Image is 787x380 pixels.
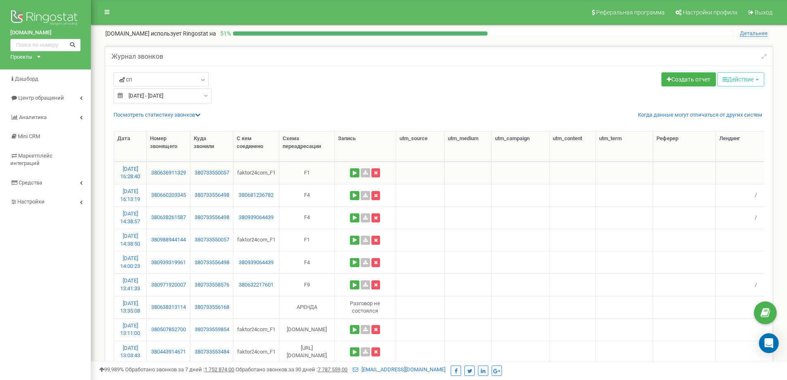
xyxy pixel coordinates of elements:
[10,53,32,61] div: Проекты
[194,169,230,177] a: 380733550057
[596,131,653,162] th: utm_term
[150,281,187,289] a: 380971920007
[318,366,347,373] u: 7 787 559,00
[237,281,276,289] a: 380632217601
[18,133,40,139] span: Mini CRM
[233,131,279,162] th: С кем соединено
[119,75,132,84] span: сп
[361,280,370,289] a: Скачать
[233,229,279,251] td: faktor24com_F1
[279,273,335,296] td: F9
[150,348,187,356] a: 380443914671
[371,168,380,177] button: Удалить запись
[120,188,140,202] a: [DATE] 16:13:19
[755,214,757,220] span: /
[204,366,234,373] u: 1 752 874,00
[371,236,380,245] button: Удалить запись
[279,318,335,341] td: [DOMAIN_NAME]
[120,210,140,225] a: [DATE] 14:38:57
[492,131,549,162] th: utm_campaign
[661,72,716,86] a: Создать отчет
[233,341,279,363] td: faktor24com_F1
[150,191,187,199] a: 380660203345
[151,30,216,37] span: использует Ringostat на
[361,325,370,334] a: Скачать
[114,131,147,162] th: Дата
[638,111,762,119] a: Когда данные могут отличаться от других систем
[194,191,230,199] a: 380733556498
[279,131,335,162] th: Схема переадресации
[18,95,64,101] span: Центр обращений
[17,198,45,205] span: Настройки
[120,233,140,247] a: [DATE] 14:38:50
[755,192,757,198] span: /
[194,304,230,311] a: 380733556168
[120,166,140,180] a: [DATE] 16:28:40
[15,76,38,82] span: Дашборд
[150,326,187,334] a: 380507852700
[150,214,187,222] a: 380638261587
[19,179,42,186] span: Средства
[445,131,492,162] th: utm_medium
[150,259,187,267] a: 380939319961
[114,112,200,118] a: Посмотреть cтатистику звонков
[105,29,216,38] p: [DOMAIN_NAME]
[19,114,47,120] span: Аналитика
[233,318,279,341] td: faktor24com_F1
[10,153,52,167] span: Маркетплейс интеграций
[755,9,773,16] span: Выход
[190,131,233,162] th: Куда звонили
[194,259,230,267] a: 380733556498
[216,29,233,38] p: 51 %
[371,213,380,222] button: Удалить запись
[361,191,370,200] a: Скачать
[353,366,445,373] a: [EMAIL_ADDRESS][DOMAIN_NAME]
[237,191,276,199] a: 380681236782
[279,341,335,363] td: [URL][DOMAIN_NAME]
[10,29,81,37] a: [DOMAIN_NAME]
[150,236,187,244] a: 380988944144
[279,162,335,184] td: F1
[114,72,209,86] a: сп
[120,345,140,359] a: [DATE] 13:03:43
[99,366,124,373] span: 99,989%
[194,281,230,289] a: 380733558576
[279,229,335,251] td: F1
[194,326,230,334] a: 380733559854
[717,72,764,86] button: Действие
[361,347,370,356] a: Скачать
[279,251,335,273] td: F4
[120,323,140,337] a: [DATE] 13:11:00
[233,162,279,184] td: faktor24com_F1
[653,131,716,162] th: Реферер
[112,53,163,60] h5: Журнал звонков
[194,348,230,356] a: 380733553484
[740,30,768,37] span: Детальнее
[371,191,380,200] button: Удалить запись
[371,258,380,267] button: Удалить запись
[150,304,187,311] a: 380638313114
[10,39,81,51] input: Поиск по номеру
[120,277,140,292] a: [DATE] 13:41:33
[194,236,230,244] a: 380733550057
[279,296,335,318] td: АРЕНДА
[549,131,596,162] th: utm_content
[361,258,370,267] a: Скачать
[194,214,230,222] a: 380733556498
[150,169,187,177] a: 380636911329
[120,255,140,269] a: [DATE] 14:00:23
[759,333,779,353] div: Open Intercom Messenger
[371,325,380,334] button: Удалить запись
[335,131,396,162] th: Запись
[235,366,347,373] span: Обработано звонков за 30 дней :
[596,9,665,16] span: Реферальная программа
[10,8,81,29] img: Ringostat logo
[147,131,190,162] th: Номер звонящего
[371,280,380,289] button: Удалить запись
[755,282,757,288] span: /
[237,214,276,222] a: 380939064439
[361,236,370,245] a: Скачать
[120,300,140,314] a: [DATE] 13:35:08
[125,366,234,373] span: Обработано звонков за 7 дней :
[335,296,396,318] td: Разговор не состоялся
